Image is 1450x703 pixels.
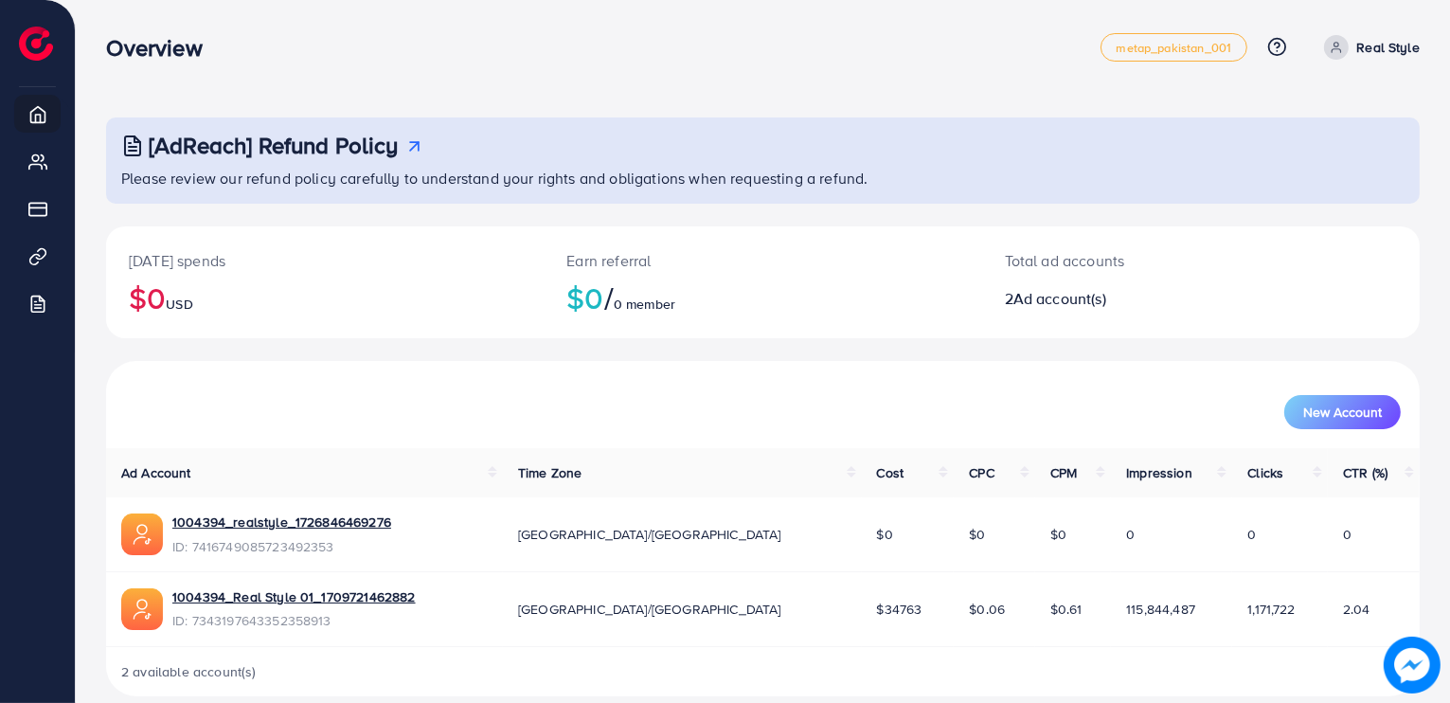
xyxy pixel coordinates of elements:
h3: [AdReach] Refund Policy [149,132,399,159]
span: 115,844,487 [1126,600,1195,619]
span: Impression [1126,463,1192,482]
h2: $0 [566,279,958,315]
span: 0 member [614,295,675,314]
span: $0 [969,525,985,544]
span: [GEOGRAPHIC_DATA]/[GEOGRAPHIC_DATA] [518,525,781,544]
span: CTR (%) [1343,463,1387,482]
span: Ad account(s) [1013,288,1106,309]
span: $0.61 [1050,600,1083,619]
a: 1004394_realstyle_1726846469276 [172,513,391,532]
span: $0.06 [969,600,1005,619]
p: Please review our refund policy carefully to understand your rights and obligations when requesti... [121,167,1408,189]
img: ic-ads-acc.e4c84228.svg [121,588,163,630]
img: logo [19,27,53,61]
button: New Account [1284,395,1401,429]
span: 2.04 [1343,600,1370,619]
h2: 2 [1005,290,1288,308]
span: Clicks [1247,463,1283,482]
span: 1,171,722 [1247,600,1295,619]
span: [GEOGRAPHIC_DATA]/[GEOGRAPHIC_DATA] [518,600,781,619]
span: USD [166,295,192,314]
span: $0 [1050,525,1066,544]
a: 1004394_Real Style 01_1709721462882 [172,587,416,606]
span: 2 available account(s) [121,662,257,681]
p: Earn referral [566,249,958,272]
p: [DATE] spends [129,249,521,272]
h2: $0 [129,279,521,315]
span: / [604,276,614,319]
span: CPM [1050,463,1077,482]
span: 0 [1343,525,1352,544]
span: CPC [969,463,994,482]
span: 0 [1126,525,1135,544]
span: ID: 7416749085723492353 [172,537,391,556]
a: Real Style [1316,35,1420,60]
span: 0 [1247,525,1256,544]
img: image [1384,637,1441,694]
a: metap_pakistan_001 [1101,33,1248,62]
span: Cost [877,463,904,482]
img: ic-ads-acc.e4c84228.svg [121,514,163,555]
span: Ad Account [121,463,191,482]
span: Time Zone [518,463,582,482]
span: $0 [877,525,893,544]
h3: Overview [106,34,217,62]
span: ID: 7343197643352358913 [172,611,416,630]
span: metap_pakistan_001 [1117,42,1232,54]
span: $34763 [877,600,922,619]
span: New Account [1303,406,1382,419]
p: Real Style [1356,36,1420,59]
p: Total ad accounts [1005,249,1288,272]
